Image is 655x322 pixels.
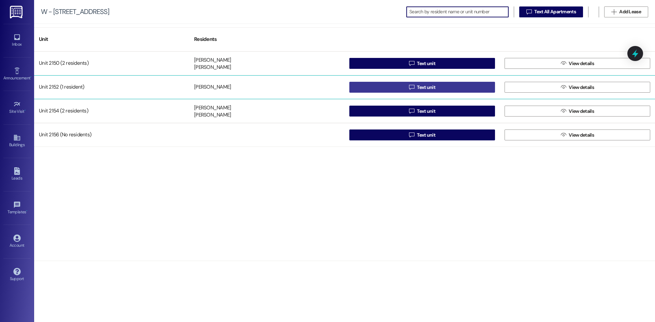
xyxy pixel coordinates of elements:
span: • [25,108,26,113]
button: View details [505,82,650,93]
div: [PERSON_NAME] [194,84,231,91]
button: View details [505,106,650,117]
i:  [561,108,566,114]
span: • [30,75,31,79]
span: View details [569,60,594,67]
button: Add Lease [604,6,648,17]
input: Search by resident name or unit number [409,7,508,17]
i:  [611,9,616,15]
span: • [26,209,27,213]
i:  [409,132,414,138]
button: Text unit [349,82,495,93]
a: Support [3,266,31,284]
button: Text All Apartments [519,6,583,17]
i:  [561,85,566,90]
i:  [561,61,566,66]
div: Unit 2150 (2 residents) [34,57,189,70]
span: View details [569,132,594,139]
div: [PERSON_NAME] [194,57,231,64]
span: View details [569,108,594,115]
span: Text All Apartments [534,8,576,15]
div: Unit 2156 (No residents) [34,128,189,142]
a: Account [3,232,31,251]
a: Templates • [3,199,31,217]
button: Text unit [349,129,495,140]
button: View details [505,58,650,69]
button: View details [505,129,650,140]
a: Leads [3,165,31,184]
div: Unit [34,31,189,48]
i:  [409,61,414,66]
div: Residents [189,31,345,48]
span: Text unit [417,108,435,115]
span: View details [569,84,594,91]
i:  [526,9,532,15]
i:  [561,132,566,138]
button: Text unit [349,106,495,117]
a: Inbox [3,31,31,50]
div: Unit 2154 (2 residents) [34,104,189,118]
button: Text unit [349,58,495,69]
span: Text unit [417,132,435,139]
span: Text unit [417,84,435,91]
i:  [409,108,414,114]
a: Site Visit • [3,98,31,117]
span: Text unit [417,60,435,67]
div: W - [STREET_ADDRESS] [41,8,109,15]
div: [PERSON_NAME] [194,104,231,111]
div: Unit 2152 (1 resident) [34,80,189,94]
i:  [409,85,414,90]
a: Buildings [3,132,31,150]
span: Add Lease [619,8,641,15]
div: [PERSON_NAME] [194,64,231,71]
img: ResiDesk Logo [10,6,24,18]
div: [PERSON_NAME] [194,112,231,119]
